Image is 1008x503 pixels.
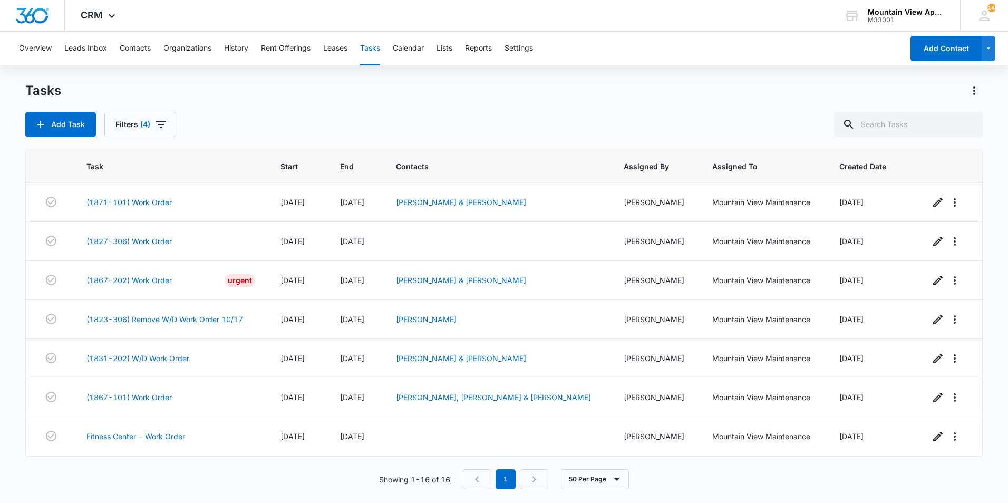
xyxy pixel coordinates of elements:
[868,8,945,16] div: account name
[987,4,996,12] div: notifications count
[910,36,982,61] button: Add Contact
[323,32,347,65] button: Leases
[280,393,305,402] span: [DATE]
[280,198,305,207] span: [DATE]
[712,236,814,247] div: Mountain View Maintenance
[396,393,591,402] a: [PERSON_NAME], [PERSON_NAME] & [PERSON_NAME]
[86,314,243,325] a: (1823-306) Remove W/D Work Order 10/17
[340,161,355,172] span: End
[712,314,814,325] div: Mountain View Maintenance
[839,276,864,285] span: [DATE]
[19,32,52,65] button: Overview
[624,392,687,403] div: [PERSON_NAME]
[280,161,299,172] span: Start
[25,112,96,137] button: Add Task
[624,275,687,286] div: [PERSON_NAME]
[86,161,240,172] span: Task
[280,237,305,246] span: [DATE]
[712,392,814,403] div: Mountain View Maintenance
[86,353,189,364] a: (1831-202) W/D Work Order
[140,121,150,128] span: (4)
[839,198,864,207] span: [DATE]
[261,32,311,65] button: Rent Offerings
[340,393,364,402] span: [DATE]
[624,431,687,442] div: [PERSON_NAME]
[839,237,864,246] span: [DATE]
[396,276,526,285] a: [PERSON_NAME] & [PERSON_NAME]
[712,275,814,286] div: Mountain View Maintenance
[987,4,996,12] span: 140
[839,432,864,441] span: [DATE]
[225,274,255,287] div: Urgent
[340,432,364,441] span: [DATE]
[624,161,672,172] span: Assigned By
[712,353,814,364] div: Mountain View Maintenance
[393,32,424,65] button: Calendar
[224,32,248,65] button: History
[396,354,526,363] a: [PERSON_NAME] & [PERSON_NAME]
[624,353,687,364] div: [PERSON_NAME]
[280,432,305,441] span: [DATE]
[839,161,889,172] span: Created Date
[496,469,516,489] em: 1
[280,354,305,363] span: [DATE]
[64,32,107,65] button: Leads Inbox
[340,276,364,285] span: [DATE]
[437,32,452,65] button: Lists
[834,112,983,137] input: Search Tasks
[712,197,814,208] div: Mountain View Maintenance
[624,236,687,247] div: [PERSON_NAME]
[712,431,814,442] div: Mountain View Maintenance
[25,83,61,99] h1: Tasks
[868,16,945,24] div: account id
[280,315,305,324] span: [DATE]
[104,112,176,137] button: Filters(4)
[163,32,211,65] button: Organizations
[561,469,629,489] button: 50 Per Page
[839,393,864,402] span: [DATE]
[396,161,583,172] span: Contacts
[379,474,450,485] p: Showing 1-16 of 16
[86,392,172,403] a: (1867-101) Work Order
[465,32,492,65] button: Reports
[340,237,364,246] span: [DATE]
[505,32,533,65] button: Settings
[463,469,548,489] nav: Pagination
[86,431,185,442] a: Fitness Center - Work Order
[340,354,364,363] span: [DATE]
[396,315,457,324] a: [PERSON_NAME]
[280,276,305,285] span: [DATE]
[340,198,364,207] span: [DATE]
[86,275,172,286] a: (1867-202) Work Order
[624,197,687,208] div: [PERSON_NAME]
[839,354,864,363] span: [DATE]
[624,314,687,325] div: [PERSON_NAME]
[966,82,983,99] button: Actions
[340,315,364,324] span: [DATE]
[81,9,103,21] span: CRM
[86,236,172,247] a: (1827-306) Work Order
[396,198,526,207] a: [PERSON_NAME] & [PERSON_NAME]
[360,32,380,65] button: Tasks
[712,161,799,172] span: Assigned To
[120,32,151,65] button: Contacts
[86,197,172,208] a: (1871-101) Work Order
[839,315,864,324] span: [DATE]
